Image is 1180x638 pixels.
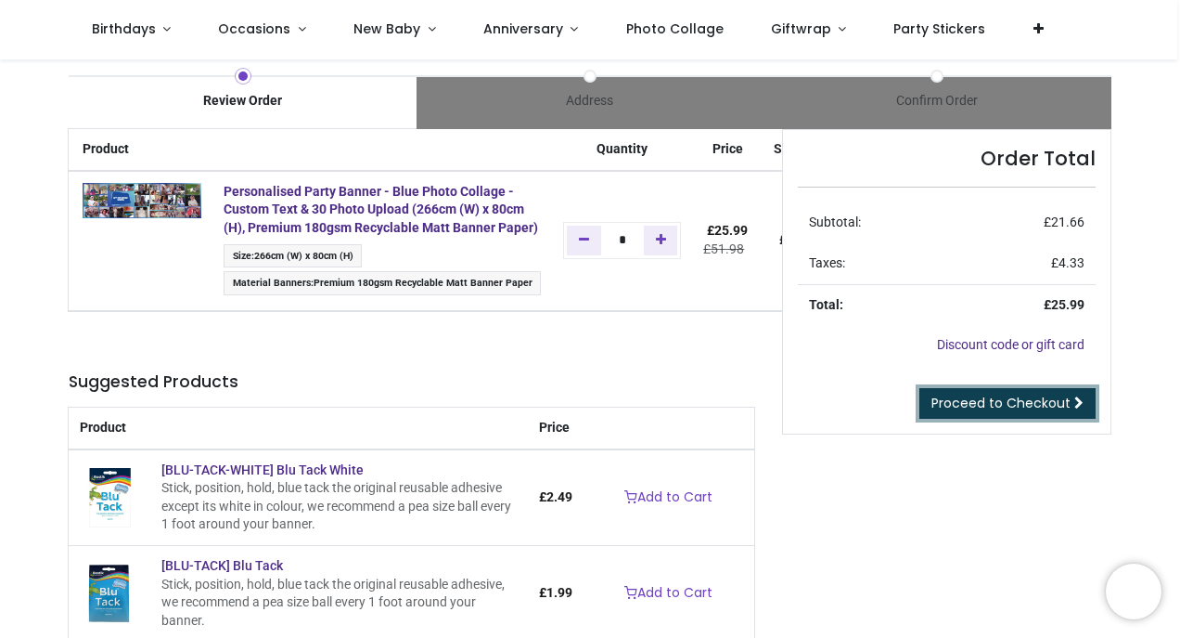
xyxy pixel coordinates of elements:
[546,489,572,504] span: 2.49
[224,244,362,267] span: :
[528,408,584,449] th: Price
[714,223,748,238] span: 25.99
[417,92,763,111] div: Address
[80,585,139,600] a: [BLU-TACK] Blu Tack
[224,271,541,294] span: :
[809,297,843,312] strong: Total:
[161,576,516,631] div: Stick, position, hold, blue tack the original reusable adhesive, we recommend a pea size ball eve...
[69,408,527,449] th: Product
[1051,215,1084,229] span: 21.66
[546,585,572,600] span: 1.99
[80,564,139,623] img: [BLU-TACK] Blu Tack
[763,92,1110,111] div: Confirm Order
[1044,215,1084,229] span: £
[161,462,364,477] a: [BLU-TACK-WHITE] Blu Tack White
[931,394,1071,412] span: Proceed to Checkout
[233,277,311,289] span: Material Banners
[1044,297,1084,312] strong: £
[763,129,836,171] th: Subtotal
[69,371,754,394] h5: Suggested Products
[483,20,563,38] span: Anniversary
[1058,255,1084,270] span: 4.33
[83,183,201,218] img: wWtDsAw9+1XjwAAAABJRU5ErkJggg==
[539,585,572,600] span: £
[80,489,139,504] a: [BLU-TACK-WHITE] Blu Tack White
[161,479,516,534] div: Stick, position, hold, blue tack the original reusable adhesive except its white in colour, we re...
[711,241,744,256] span: 51.98
[703,241,744,256] del: £
[707,223,748,238] span: £
[798,145,1095,172] h4: Order Total
[224,184,538,235] a: Personalised Party Banner - Blue Photo Collage - Custom Text & 30 Photo Upload (266cm (W) x 80cm ...
[1051,255,1084,270] span: £
[314,277,532,289] span: Premium 180gsm Recyclable Matt Banner Paper
[937,337,1084,352] a: Discount code or gift card
[919,388,1096,420] a: Proceed to Checkout
[893,20,985,38] span: Party Stickers
[80,468,139,527] img: [BLU-TACK-WHITE] Blu Tack White
[1051,297,1084,312] span: 25.99
[626,20,724,38] span: Photo Collage
[798,243,958,284] td: Taxes:
[92,20,156,38] span: Birthdays
[644,226,678,255] a: Add one
[539,489,572,504] span: £
[798,202,958,243] td: Subtotal:
[771,20,831,38] span: Giftwrap
[69,92,416,111] div: Review Order
[69,129,212,171] th: Product
[612,578,725,609] a: Add to Cart
[254,250,353,262] span: 266cm (W) x 80cm (H)
[218,20,290,38] span: Occasions
[612,482,725,514] a: Add to Cart
[596,141,648,156] span: Quantity
[161,558,283,573] a: [BLU-TACK] Blu Tack
[233,250,251,262] span: Size
[692,129,763,171] th: Price
[567,226,601,255] a: Remove one
[1106,564,1161,619] iframe: Brevo live chat
[353,20,420,38] span: New Baby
